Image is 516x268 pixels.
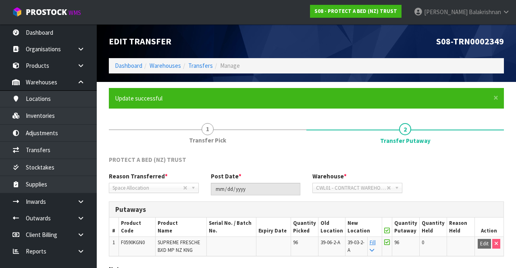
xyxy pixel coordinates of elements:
[380,136,431,145] span: Transfer Putaway
[314,8,397,15] strong: S08 - PROTECT A BED (NZ) TRUST
[347,239,364,253] span: 39-03-2-A
[109,156,186,163] span: PROTECT A BED (NZ) TRUST
[320,239,340,246] span: 39-06-2-A
[119,218,155,237] th: Product Code
[436,36,504,47] span: S08-TRN0002349
[312,172,347,180] label: Warehouse
[474,218,504,237] th: Action
[478,239,491,249] button: Edit
[256,218,291,237] th: Expiry Date
[26,7,67,17] span: ProStock
[189,136,226,144] span: Transfer Pick
[447,218,474,237] th: Reason Held
[188,62,213,69] a: Transfers
[109,172,168,180] label: Reason Transferred
[121,239,145,246] span: F0590KGN0
[318,218,345,237] th: Old Location
[112,183,183,193] span: Space Allocation
[115,206,497,214] h3: Putaways
[419,218,447,237] th: Quantity Held
[112,239,115,246] span: 1
[469,8,501,16] span: Balakrishnan
[69,9,81,17] small: WMS
[155,218,206,237] th: Product Name
[394,239,399,246] span: 96
[12,7,22,17] img: cube-alt.png
[206,218,256,237] th: Serial No. / Batch No.
[109,218,119,237] th: #
[115,94,162,102] span: Update successful
[211,172,241,180] label: Post Date
[291,218,318,237] th: Quantity Picked
[158,239,200,253] span: SUPREME FRESCHE BXD MP NZ KNG
[424,8,468,16] span: [PERSON_NAME]
[422,239,424,246] span: 0
[115,62,142,69] a: Dashboard
[293,239,298,246] span: 96
[399,123,411,135] span: 2
[310,5,402,18] a: S08 - PROTECT A BED (NZ) TRUST
[211,183,301,195] input: Post Date
[220,62,240,69] span: Manage
[345,218,382,237] th: New Location
[316,183,387,193] span: CWL01 - CONTRACT WAREHOUSING [GEOGRAPHIC_DATA]
[202,123,214,135] span: 1
[150,62,181,69] a: Warehouses
[493,92,498,103] span: ×
[392,218,419,237] th: Quantity Putaway
[109,36,171,47] span: Edit Transfer
[370,239,376,253] a: Fill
